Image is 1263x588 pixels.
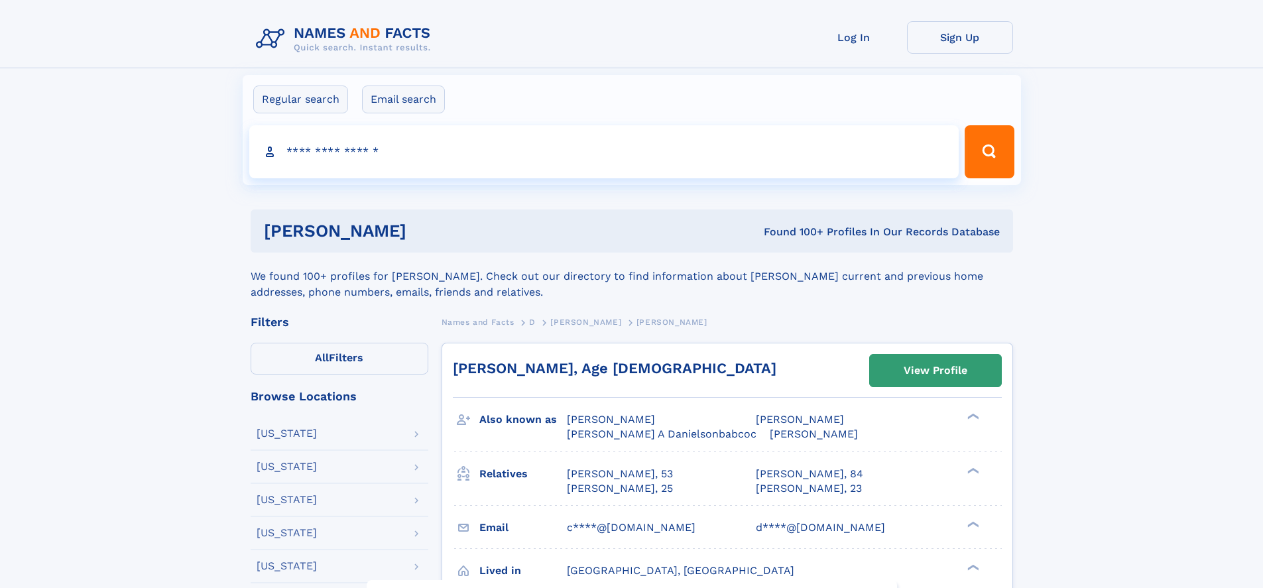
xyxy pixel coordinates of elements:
[756,413,844,426] span: [PERSON_NAME]
[965,125,1014,178] button: Search Button
[529,314,536,330] a: D
[550,318,621,327] span: [PERSON_NAME]
[904,355,967,386] div: View Profile
[479,408,567,431] h3: Also known as
[964,466,980,475] div: ❯
[964,412,980,421] div: ❯
[801,21,907,54] a: Log In
[479,463,567,485] h3: Relatives
[251,21,442,57] img: Logo Names and Facts
[251,390,428,402] div: Browse Locations
[479,559,567,582] h3: Lived in
[257,528,317,538] div: [US_STATE]
[257,461,317,472] div: [US_STATE]
[756,467,863,481] a: [PERSON_NAME], 84
[585,225,1000,239] div: Found 100+ Profiles In Our Records Database
[251,343,428,375] label: Filters
[264,223,585,239] h1: [PERSON_NAME]
[249,125,959,178] input: search input
[257,495,317,505] div: [US_STATE]
[529,318,536,327] span: D
[251,253,1013,300] div: We found 100+ profiles for [PERSON_NAME]. Check out our directory to find information about [PERS...
[636,318,707,327] span: [PERSON_NAME]
[362,86,445,113] label: Email search
[550,314,621,330] a: [PERSON_NAME]
[567,564,794,577] span: [GEOGRAPHIC_DATA], [GEOGRAPHIC_DATA]
[964,563,980,571] div: ❯
[315,351,329,364] span: All
[257,428,317,439] div: [US_STATE]
[479,516,567,539] h3: Email
[253,86,348,113] label: Regular search
[257,561,317,571] div: [US_STATE]
[567,481,673,496] a: [PERSON_NAME], 25
[964,520,980,528] div: ❯
[453,360,776,377] a: [PERSON_NAME], Age [DEMOGRAPHIC_DATA]
[251,316,428,328] div: Filters
[567,413,655,426] span: [PERSON_NAME]
[756,481,862,496] a: [PERSON_NAME], 23
[442,314,514,330] a: Names and Facts
[567,467,673,481] a: [PERSON_NAME], 53
[907,21,1013,54] a: Sign Up
[567,428,756,440] span: [PERSON_NAME] A Danielsonbabcoc
[770,428,858,440] span: [PERSON_NAME]
[870,355,1001,386] a: View Profile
